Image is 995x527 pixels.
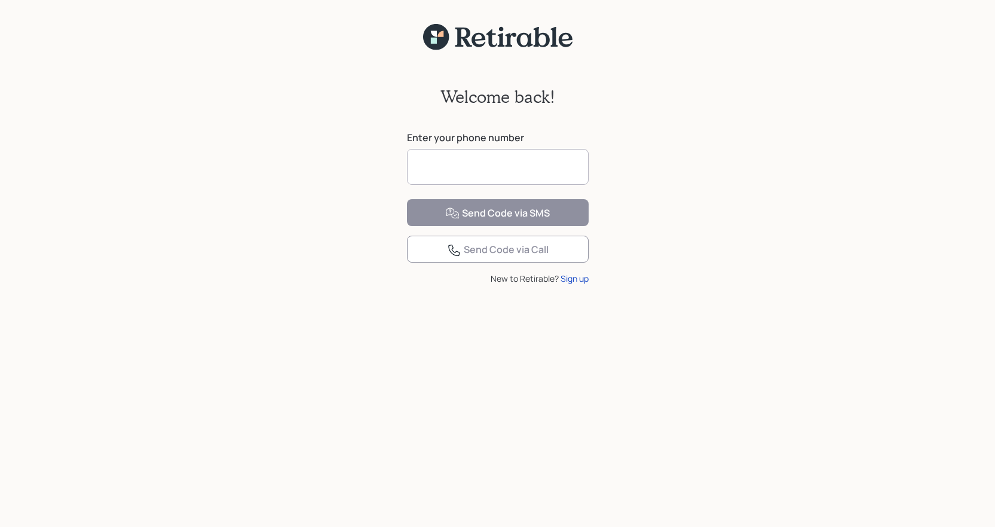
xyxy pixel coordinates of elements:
div: New to Retirable? [407,272,589,285]
button: Send Code via Call [407,236,589,263]
div: Send Code via Call [447,243,549,257]
div: Send Code via SMS [445,206,550,221]
label: Enter your phone number [407,131,589,144]
div: Sign up [561,272,589,285]
h2: Welcome back! [440,87,555,107]
button: Send Code via SMS [407,199,589,226]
